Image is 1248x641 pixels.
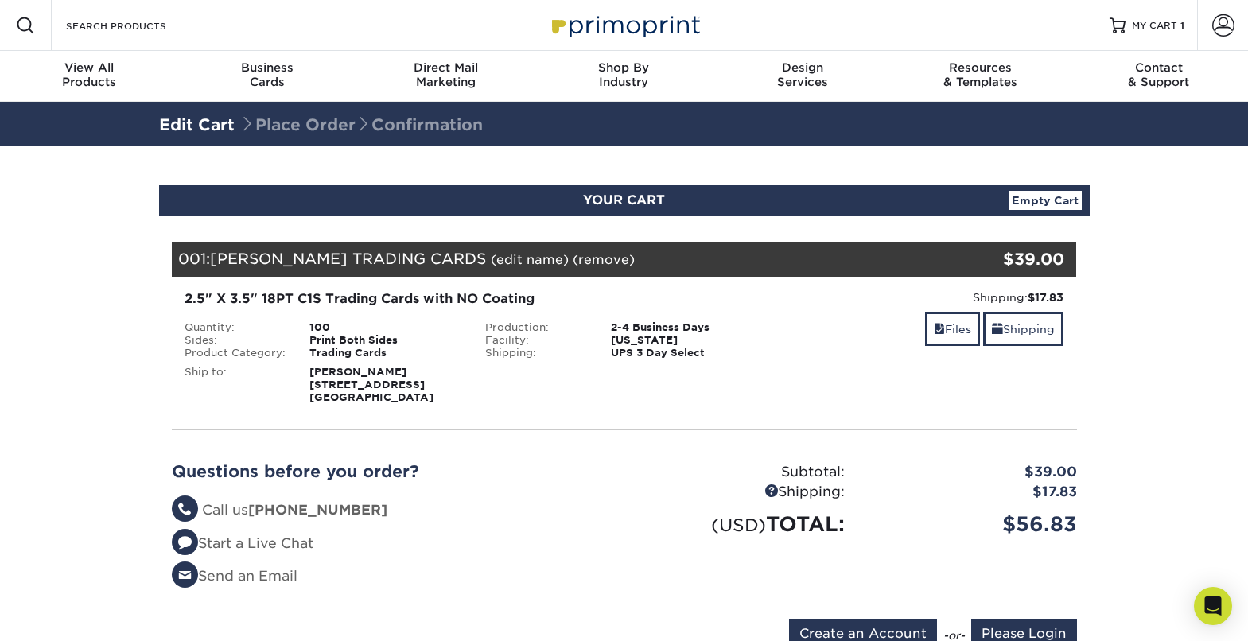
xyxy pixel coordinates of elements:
[172,242,926,277] div: 001:
[172,568,297,584] a: Send an Email
[624,482,857,503] div: Shipping:
[172,535,313,551] a: Start a Live Chat
[599,347,775,359] div: UPS 3 Day Select
[787,289,1064,305] div: Shipping:
[857,509,1089,539] div: $56.83
[535,60,713,75] span: Shop By
[573,252,635,267] a: (remove)
[473,321,599,334] div: Production:
[713,60,892,89] div: Services
[1028,291,1063,304] strong: $17.83
[583,192,665,208] span: YOUR CART
[356,51,535,102] a: Direct MailMarketing
[535,60,713,89] div: Industry
[64,16,220,35] input: SEARCH PRODUCTS.....
[473,347,599,359] div: Shipping:
[178,60,356,75] span: Business
[983,312,1063,346] a: Shipping
[892,60,1070,89] div: & Templates
[892,51,1070,102] a: Resources& Templates
[178,51,356,102] a: BusinessCards
[545,8,704,42] img: Primoprint
[713,51,892,102] a: DesignServices
[239,115,483,134] span: Place Order Confirmation
[1070,60,1248,89] div: & Support
[857,482,1089,503] div: $17.83
[892,60,1070,75] span: Resources
[599,321,775,334] div: 2-4 Business Days
[1070,60,1248,75] span: Contact
[356,60,535,89] div: Marketing
[1132,19,1177,33] span: MY CART
[1070,51,1248,102] a: Contact& Support
[297,347,473,359] div: Trading Cards
[992,323,1003,336] span: shipping
[1194,587,1232,625] div: Open Intercom Messenger
[925,312,980,346] a: Files
[713,60,892,75] span: Design
[1180,20,1184,31] span: 1
[624,509,857,539] div: TOTAL:
[248,502,387,518] strong: [PHONE_NUMBER]
[1009,191,1082,210] a: Empty Cart
[857,462,1089,483] div: $39.00
[491,252,569,267] a: (edit name)
[173,366,298,404] div: Ship to:
[599,334,775,347] div: [US_STATE]
[711,515,766,535] small: (USD)
[210,250,486,267] span: [PERSON_NAME] TRADING CARDS
[473,334,599,347] div: Facility:
[185,289,763,309] div: 2.5" X 3.5" 18PT C1S Trading Cards with NO Coating
[624,462,857,483] div: Subtotal:
[159,115,235,134] a: Edit Cart
[934,323,945,336] span: files
[178,60,356,89] div: Cards
[172,462,612,481] h2: Questions before you order?
[173,321,298,334] div: Quantity:
[297,321,473,334] div: 100
[173,347,298,359] div: Product Category:
[172,500,612,521] li: Call us
[309,366,433,403] strong: [PERSON_NAME] [STREET_ADDRESS] [GEOGRAPHIC_DATA]
[356,60,535,75] span: Direct Mail
[535,51,713,102] a: Shop ByIndustry
[926,247,1065,271] div: $39.00
[173,334,298,347] div: Sides:
[297,334,473,347] div: Print Both Sides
